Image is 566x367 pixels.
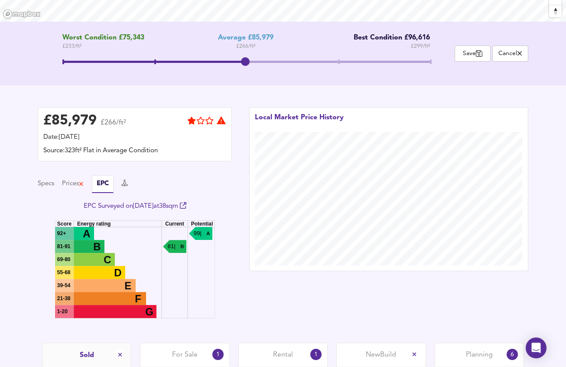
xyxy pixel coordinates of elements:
text: 81 | [167,243,175,250]
a: EPC Surveyed on[DATE]at38sqm [84,203,186,210]
span: Cancel [497,49,524,58]
div: Open Intercom Messenger [526,338,546,358]
tspan: C [104,254,111,265]
tspan: 21-38 [57,295,70,301]
div: 1 [212,349,224,360]
tspan: G [145,306,153,318]
text: A [206,231,210,236]
tspan: 92+ [57,230,65,236]
a: Mapbox homepage [3,9,41,19]
text: Current [165,221,184,227]
tspan: 39-54 [57,282,70,288]
text: Score [57,221,72,227]
div: Date: [DATE] [43,133,226,142]
button: Specs [38,179,54,189]
button: Save [455,46,491,62]
tspan: D [114,267,121,279]
tspan: F [135,293,141,305]
tspan: 55-68 [57,269,70,275]
text: Energy rating [77,221,111,227]
span: £ 299 / ft² [411,42,430,51]
div: £ 85,979 [43,115,97,128]
button: Prices [62,179,84,189]
tspan: 1-20 [57,308,67,315]
button: Cancel [492,46,528,62]
tspan: 81-91 [57,243,70,249]
span: For Sale [172,350,198,360]
tspan: E [124,280,131,292]
div: Local Market Price History [255,113,344,132]
div: Best Condition £96,616 [347,34,430,42]
span: Save [459,49,486,58]
div: 6 [507,349,518,360]
span: Planning [466,350,493,360]
div: 1 [310,349,322,360]
span: £ 266 / ft² [236,42,255,51]
span: Worst Condition £75,343 [62,34,144,42]
div: Source: 323ft² Flat in Average Condition [43,146,226,156]
div: Average £85,979 [218,34,273,42]
text: B [180,244,184,249]
span: Sold [80,351,94,360]
tspan: B [93,241,101,252]
span: New Build [366,350,396,360]
tspan: 69-80 [57,256,70,262]
span: Rental [273,350,293,360]
text: Potential [191,221,213,227]
span: £ 233 / ft² [62,42,144,51]
button: Reset bearing to north [549,5,562,17]
text: 99 | [193,230,201,237]
tspan: A [83,228,90,239]
span: £266/ft² [101,119,126,132]
button: EPC [92,175,114,193]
